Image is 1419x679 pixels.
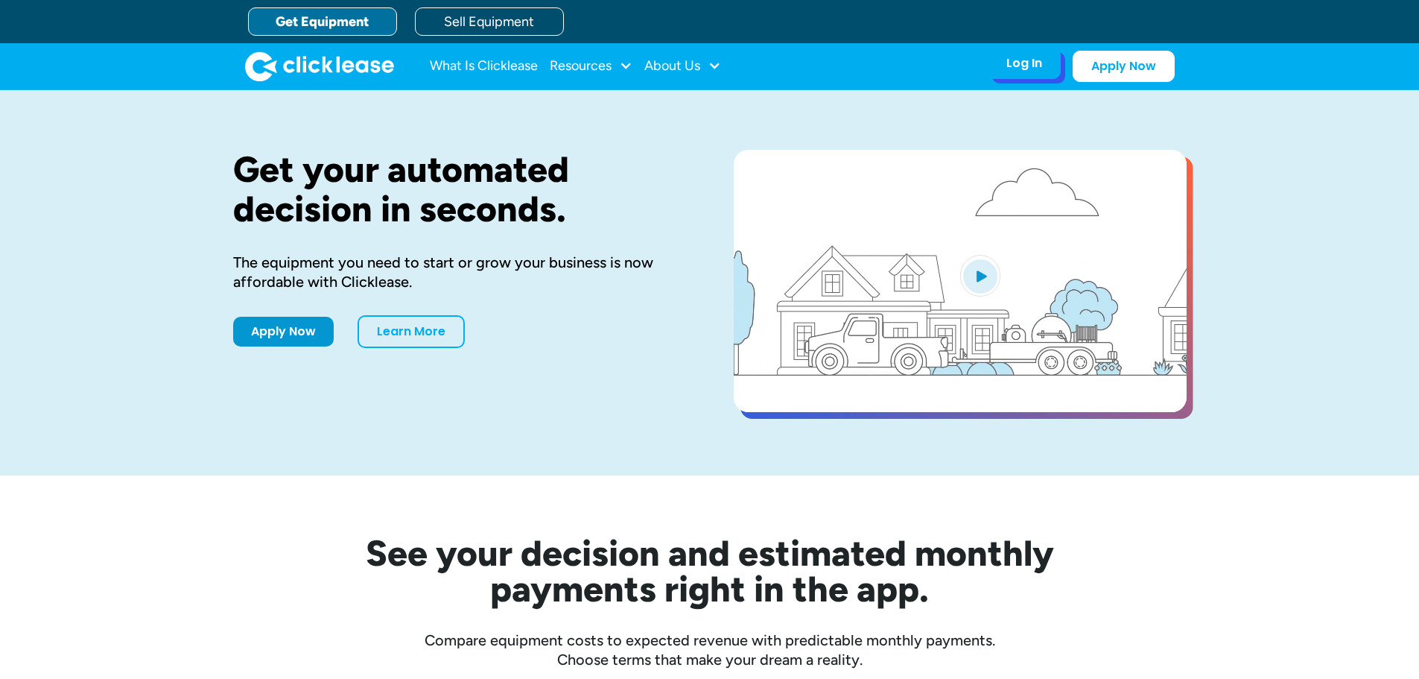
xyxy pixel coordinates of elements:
[293,535,1127,607] h2: See your decision and estimated monthly payments right in the app.
[1073,51,1175,82] a: Apply Now
[550,51,632,81] div: Resources
[245,51,394,81] img: Clicklease logo
[1006,56,1042,71] div: Log In
[233,631,1187,669] div: Compare equipment costs to expected revenue with predictable monthly payments. Choose terms that ...
[358,315,465,348] a: Learn More
[644,51,721,81] div: About Us
[248,7,397,36] a: Get Equipment
[233,150,686,229] h1: Get your automated decision in seconds.
[430,51,538,81] a: What Is Clicklease
[245,51,394,81] a: home
[233,317,334,347] a: Apply Now
[960,255,1000,297] img: Blue play button logo on a light blue circular background
[734,150,1187,412] a: open lightbox
[415,7,564,36] a: Sell Equipment
[233,253,686,291] div: The equipment you need to start or grow your business is now affordable with Clicklease.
